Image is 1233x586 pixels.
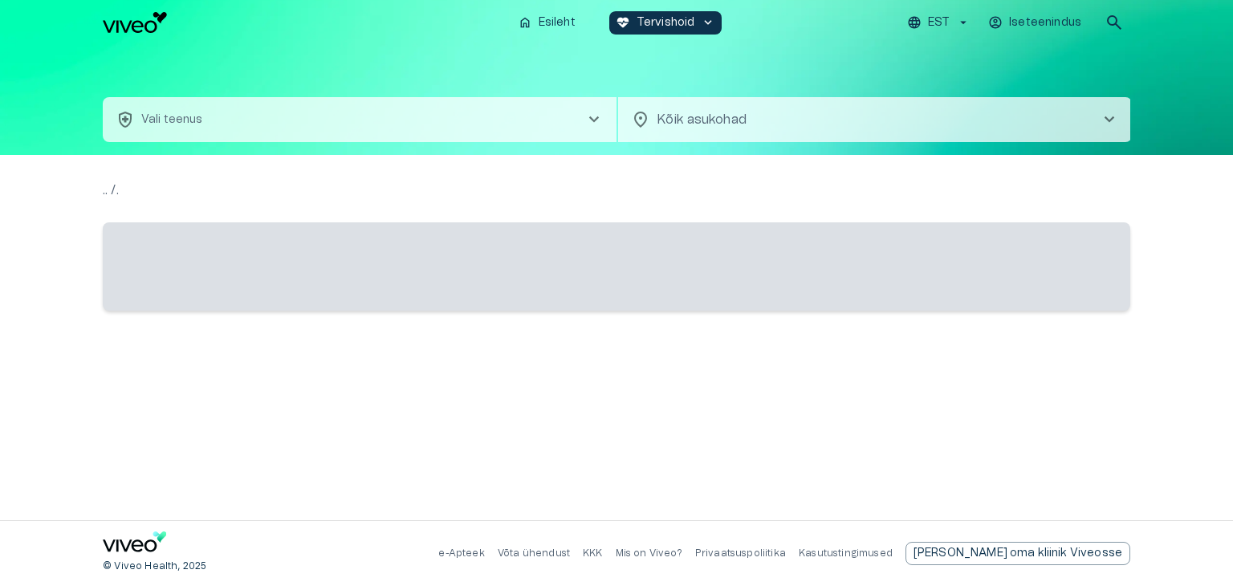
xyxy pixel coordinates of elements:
p: © Viveo Health, 2025 [103,560,206,573]
span: home [518,15,532,30]
button: EST [905,11,973,35]
button: Iseteenindus [986,11,1085,35]
p: Vali teenus [141,112,203,128]
span: chevron_right [1100,110,1119,129]
span: ecg_heart [616,15,630,30]
a: Navigate to home page [103,531,167,558]
div: [PERSON_NAME] oma kliinik Viveosse [905,542,1130,565]
span: ‌ [103,222,1130,311]
button: open search modal [1098,6,1130,39]
a: e-Apteek [438,548,484,558]
a: Kasutustingimused [799,548,893,558]
span: chevron_right [584,110,604,129]
span: keyboard_arrow_down [701,15,715,30]
p: Võta ühendust [498,547,570,560]
p: Mis on Viveo? [616,547,682,560]
p: [PERSON_NAME] oma kliinik Viveosse [914,545,1122,562]
button: health_and_safetyVali teenuschevron_right [103,97,616,142]
p: Esileht [539,14,576,31]
p: Iseteenindus [1009,14,1081,31]
button: homeEsileht [511,11,584,35]
a: Send email to partnership request to viveo [905,542,1130,565]
button: ecg_heartTervishoidkeyboard_arrow_down [609,11,722,35]
a: Privaatsuspoliitika [695,548,786,558]
a: Navigate to homepage [103,12,505,33]
p: .. / . [103,181,1130,200]
span: health_and_safety [116,110,135,129]
a: KKK [583,548,603,558]
span: location_on [631,110,650,129]
p: Kõik asukohad [657,110,1074,129]
p: Tervishoid [637,14,695,31]
p: EST [928,14,950,31]
span: search [1105,13,1124,32]
img: Viveo logo [103,12,167,33]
